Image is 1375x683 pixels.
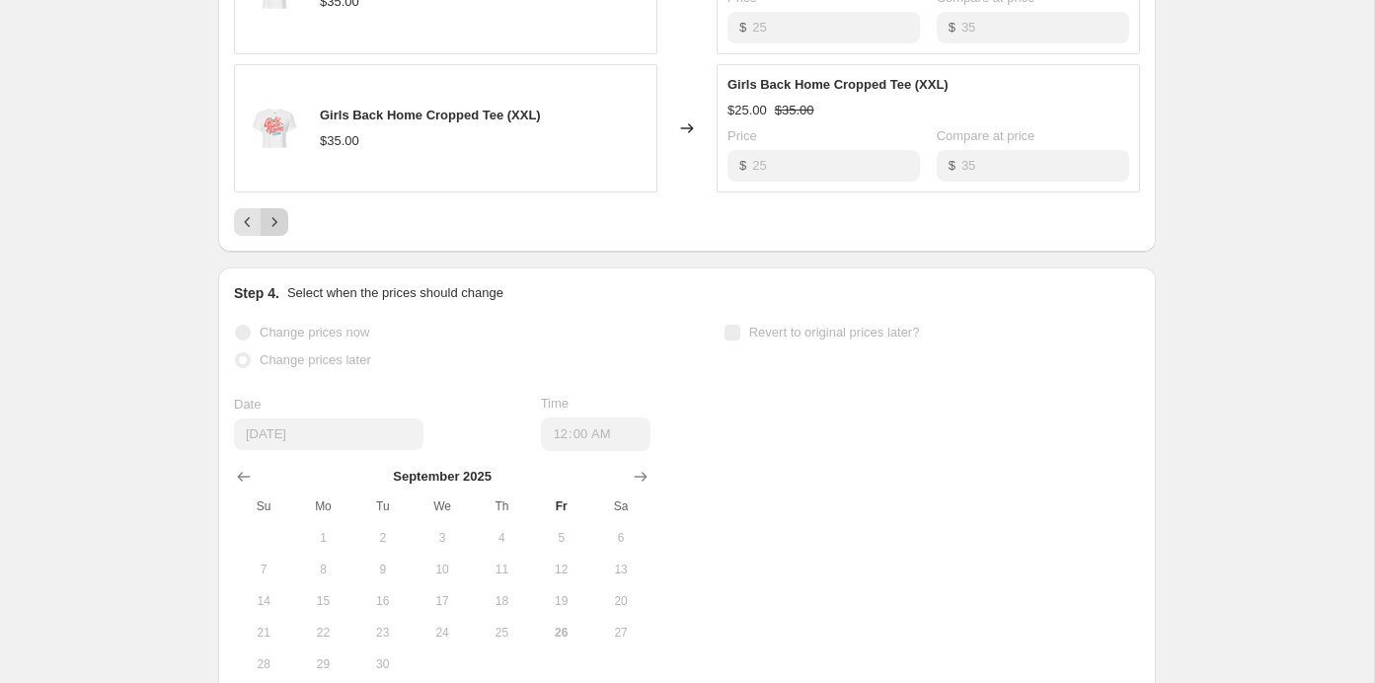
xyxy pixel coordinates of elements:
div: $35.00 [320,131,359,151]
span: Date [234,397,261,412]
th: Tuesday [353,491,413,522]
button: Tuesday September 30 2025 [353,648,413,680]
button: Show previous month, August 2025 [230,463,258,491]
span: 28 [242,656,285,672]
span: $ [949,158,955,173]
span: 26 [540,625,583,641]
th: Friday [532,491,591,522]
button: Thursday September 25 2025 [472,617,531,648]
button: Sunday September 7 2025 [234,554,293,585]
span: Change prices later [260,352,371,367]
button: Saturday September 13 2025 [591,554,650,585]
span: 24 [420,625,464,641]
input: 9/26/2025 [234,418,423,450]
button: Monday September 8 2025 [293,554,352,585]
span: 29 [301,656,344,672]
button: Friday September 19 2025 [532,585,591,617]
th: Saturday [591,491,650,522]
button: Friday September 12 2025 [532,554,591,585]
button: Today Friday September 26 2025 [532,617,591,648]
button: Tuesday September 9 2025 [353,554,413,585]
span: Mo [301,498,344,514]
span: 21 [242,625,285,641]
span: 17 [420,593,464,609]
button: Saturday September 27 2025 [591,617,650,648]
span: 18 [480,593,523,609]
nav: Pagination [234,208,288,236]
button: Thursday September 4 2025 [472,522,531,554]
button: Wednesday September 3 2025 [413,522,472,554]
button: Monday September 15 2025 [293,585,352,617]
span: $ [949,20,955,35]
span: Sa [599,498,643,514]
span: $ [739,158,746,173]
span: Girls Back Home Cropped Tee (XXL) [320,108,541,122]
button: Wednesday September 17 2025 [413,585,472,617]
span: 14 [242,593,285,609]
button: Tuesday September 23 2025 [353,617,413,648]
button: Tuesday September 2 2025 [353,522,413,554]
span: $ [739,20,746,35]
span: 7 [242,562,285,577]
span: Th [480,498,523,514]
span: 1 [301,530,344,546]
span: 19 [540,593,583,609]
span: Girls Back Home Cropped Tee (XXL) [727,77,949,92]
span: 13 [599,562,643,577]
span: 4 [480,530,523,546]
span: 9 [361,562,405,577]
button: Wednesday September 24 2025 [413,617,472,648]
span: Su [242,498,285,514]
span: 25 [480,625,523,641]
span: 20 [599,593,643,609]
span: Revert to original prices later? [749,325,920,340]
span: 27 [599,625,643,641]
span: 6 [599,530,643,546]
span: Change prices now [260,325,369,340]
button: Monday September 22 2025 [293,617,352,648]
p: Select when the prices should change [287,283,503,303]
h2: Step 4. [234,283,279,303]
button: Sunday September 21 2025 [234,617,293,648]
span: 8 [301,562,344,577]
span: 30 [361,656,405,672]
span: 12 [540,562,583,577]
span: 15 [301,593,344,609]
strike: $35.00 [775,101,814,120]
button: Sunday September 28 2025 [234,648,293,680]
span: We [420,498,464,514]
th: Monday [293,491,352,522]
span: 5 [540,530,583,546]
span: 16 [361,593,405,609]
span: 11 [480,562,523,577]
span: Tu [361,498,405,514]
button: Previous [234,208,262,236]
button: Next [261,208,288,236]
button: Monday September 1 2025 [293,522,352,554]
img: DM-GIRLS-CROPPED-TEE_80x.png [245,99,304,158]
th: Wednesday [413,491,472,522]
button: Saturday September 6 2025 [591,522,650,554]
span: Price [727,128,757,143]
div: $25.00 [727,101,767,120]
span: Fr [540,498,583,514]
span: Time [541,396,569,411]
span: 22 [301,625,344,641]
input: 12:00 [541,417,651,451]
th: Sunday [234,491,293,522]
span: 2 [361,530,405,546]
button: Thursday September 18 2025 [472,585,531,617]
th: Thursday [472,491,531,522]
button: Monday September 29 2025 [293,648,352,680]
button: Sunday September 14 2025 [234,585,293,617]
button: Show next month, October 2025 [627,463,654,491]
button: Saturday September 20 2025 [591,585,650,617]
button: Friday September 5 2025 [532,522,591,554]
button: Thursday September 11 2025 [472,554,531,585]
span: 23 [361,625,405,641]
span: 10 [420,562,464,577]
button: Wednesday September 10 2025 [413,554,472,585]
span: Compare at price [937,128,1035,143]
span: 3 [420,530,464,546]
button: Tuesday September 16 2025 [353,585,413,617]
